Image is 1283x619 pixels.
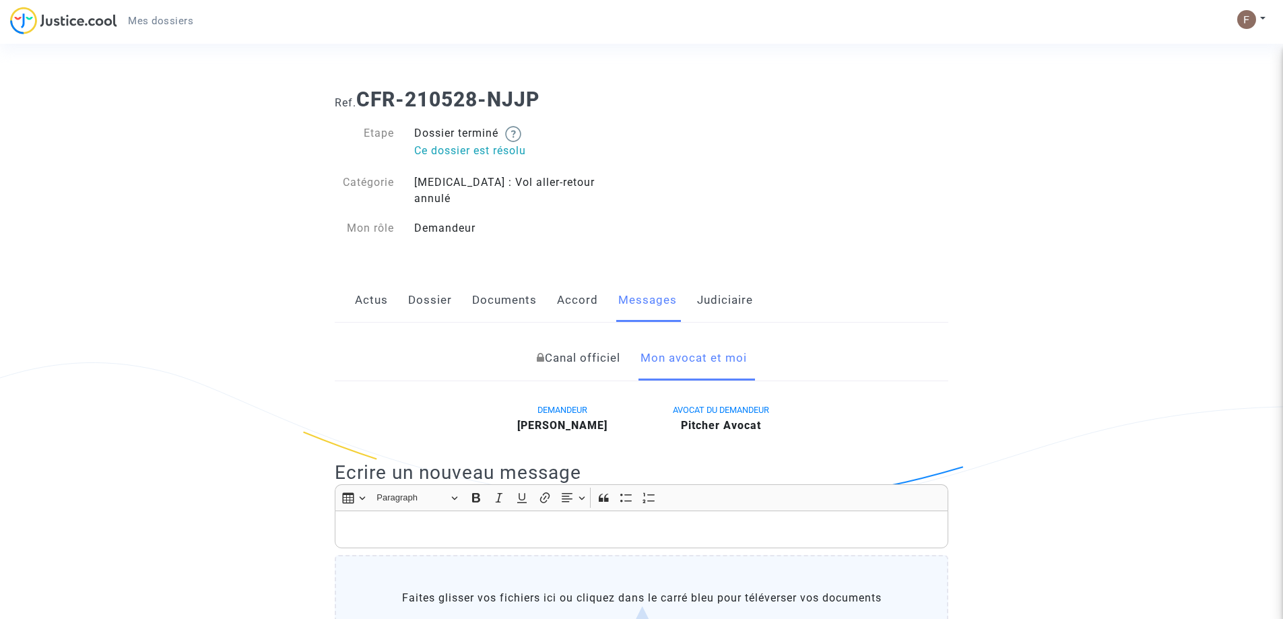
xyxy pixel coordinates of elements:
span: Mes dossiers [128,15,193,27]
b: [PERSON_NAME] [517,419,607,432]
span: Ref. [335,96,356,109]
a: Mes dossiers [117,11,204,31]
div: Editor toolbar [335,484,948,511]
a: Dossier [408,278,452,323]
a: Messages [618,278,677,323]
p: Ce dossier est résolu [414,142,632,159]
img: help.svg [505,126,521,142]
span: DEMANDEUR [537,405,587,415]
a: Accord [557,278,598,323]
div: [MEDICAL_DATA] : Vol aller-retour annulé [404,174,642,207]
div: Rich Text Editor, main [335,511,948,548]
div: Dossier terminé [404,125,642,161]
b: CFR-210528-NJJP [356,88,539,111]
div: Mon rôle [325,220,404,236]
img: jc-logo.svg [10,7,117,34]
a: Canal officiel [537,336,620,381]
a: Documents [472,278,537,323]
h2: Ecrire un nouveau message [335,461,948,484]
a: Judiciaire [697,278,753,323]
div: Catégorie [325,174,404,207]
b: Pitcher Avocat [681,419,761,432]
div: Etape [325,125,404,161]
a: Mon avocat et moi [640,336,747,381]
a: Actus [355,278,388,323]
div: Demandeur [404,220,642,236]
span: AVOCAT DU DEMANDEUR [673,405,769,415]
span: Paragraph [376,490,447,506]
button: Paragraph [370,488,463,509]
img: AATXAJzStZnij1z7pLwBVIXWK3YoNC_XgdSxs-cJRZpy=s96-c [1237,10,1256,29]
